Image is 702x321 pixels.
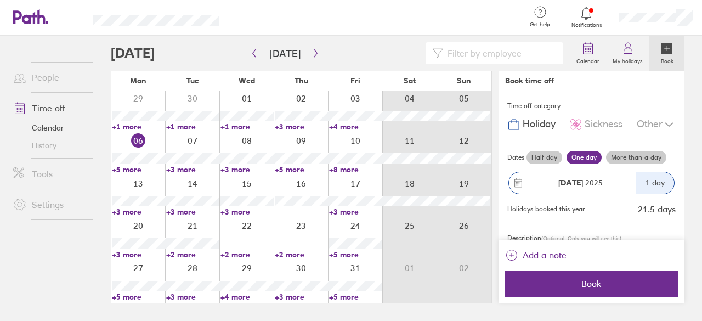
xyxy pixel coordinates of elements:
[4,137,93,154] a: History
[275,292,328,302] a: +3 more
[4,194,93,216] a: Settings
[523,246,567,264] span: Add a note
[507,234,541,242] span: Description
[329,165,382,174] a: +8 more
[606,55,649,65] label: My holidays
[443,43,557,64] input: Filter by employee
[4,119,93,137] a: Calendar
[166,292,219,302] a: +3 more
[654,55,680,65] label: Book
[112,165,165,174] a: +5 more
[261,44,309,63] button: [DATE]
[637,114,676,135] div: Other
[220,250,274,260] a: +2 more
[329,292,382,302] a: +5 more
[638,204,676,214] div: 21.5 days
[112,292,165,302] a: +5 more
[329,207,382,217] a: +3 more
[569,5,604,29] a: Notifications
[166,207,219,217] a: +3 more
[239,76,255,85] span: Wed
[166,122,219,132] a: +1 more
[606,151,666,164] label: More than a day
[507,98,676,114] div: Time off category
[166,165,219,174] a: +3 more
[404,76,416,85] span: Sat
[457,76,471,85] span: Sun
[570,55,606,65] label: Calendar
[186,76,199,85] span: Tue
[636,172,674,194] div: 1 day
[220,207,274,217] a: +3 more
[523,119,556,130] span: Holiday
[4,97,93,119] a: Time off
[569,22,604,29] span: Notifications
[295,76,308,85] span: Thu
[329,250,382,260] a: +5 more
[166,250,219,260] a: +2 more
[567,151,602,164] label: One day
[220,165,274,174] a: +3 more
[4,66,93,88] a: People
[329,122,382,132] a: +4 more
[522,21,558,28] span: Get help
[507,166,676,200] button: [DATE] 20251 day
[275,122,328,132] a: +3 more
[507,205,585,213] div: Holidays booked this year
[558,178,603,187] span: 2025
[112,122,165,132] a: +1 more
[585,119,622,130] span: Sickness
[112,207,165,217] a: +3 more
[505,76,554,85] div: Book time off
[4,163,93,185] a: Tools
[507,154,524,161] span: Dates
[130,76,146,85] span: Mon
[558,178,583,188] strong: [DATE]
[606,36,649,71] a: My holidays
[275,250,328,260] a: +2 more
[513,279,670,289] span: Book
[505,271,678,297] button: Book
[220,122,274,132] a: +1 more
[112,250,165,260] a: +3 more
[649,36,684,71] a: Book
[541,235,621,242] span: (Optional. Only you will see this)
[350,76,360,85] span: Fri
[505,246,567,264] button: Add a note
[570,36,606,71] a: Calendar
[220,292,274,302] a: +4 more
[526,151,562,164] label: Half day
[275,165,328,174] a: +5 more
